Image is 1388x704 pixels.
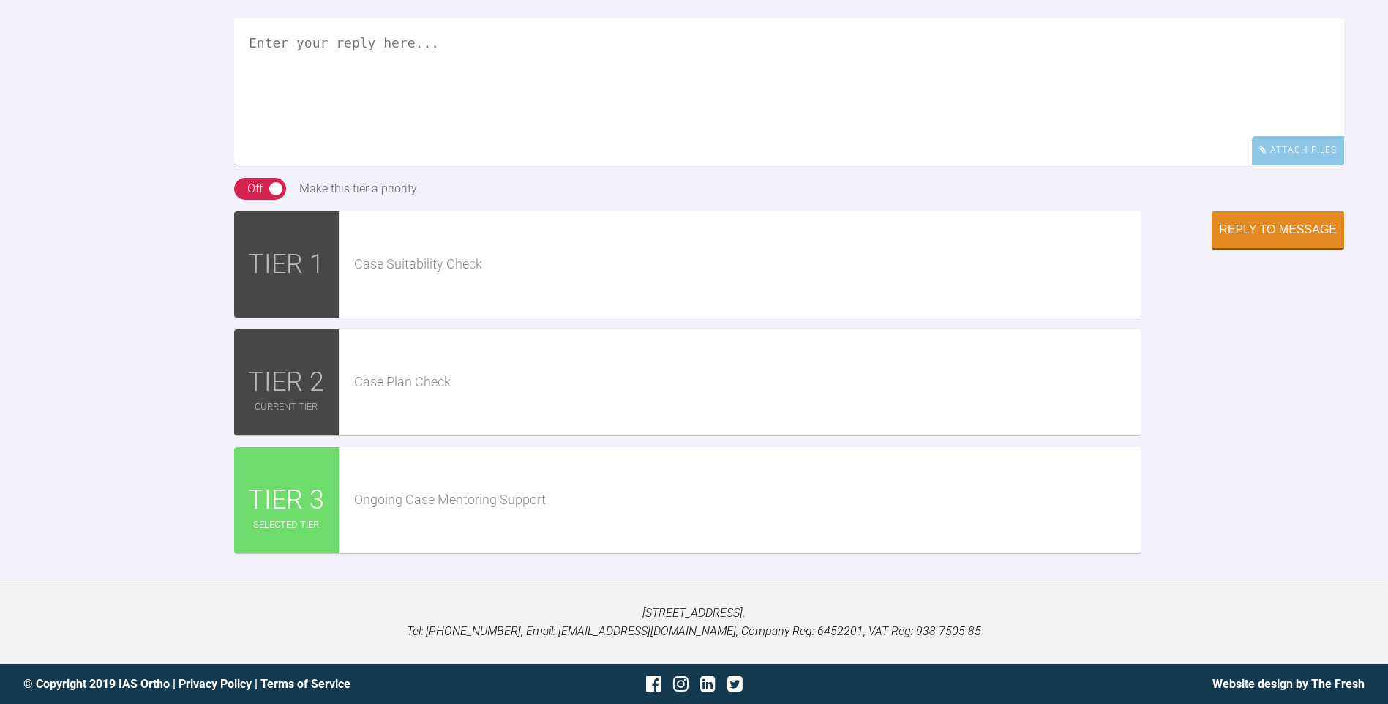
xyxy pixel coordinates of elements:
[248,479,324,522] span: TIER 3
[1219,223,1337,236] div: Reply to Message
[179,677,252,691] a: Privacy Policy
[299,179,417,198] div: Make this tier a priority
[354,490,1142,511] div: Ongoing Case Mentoring Support
[354,254,1142,275] div: Case Suitability Check
[23,675,470,694] div: © Copyright 2019 IAS Ortho | |
[248,244,324,286] span: TIER 1
[1212,677,1365,691] a: Website design by The Fresh
[247,179,263,198] div: Off
[354,372,1142,393] div: Case Plan Check
[260,677,350,691] a: Terms of Service
[248,362,324,404] span: TIER 2
[1212,211,1344,248] button: Reply to Message
[23,604,1365,641] p: [STREET_ADDRESS]. Tel: [PHONE_NUMBER], Email: [EMAIL_ADDRESS][DOMAIN_NAME], Company Reg: 6452201,...
[1252,136,1344,165] div: Attach Files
